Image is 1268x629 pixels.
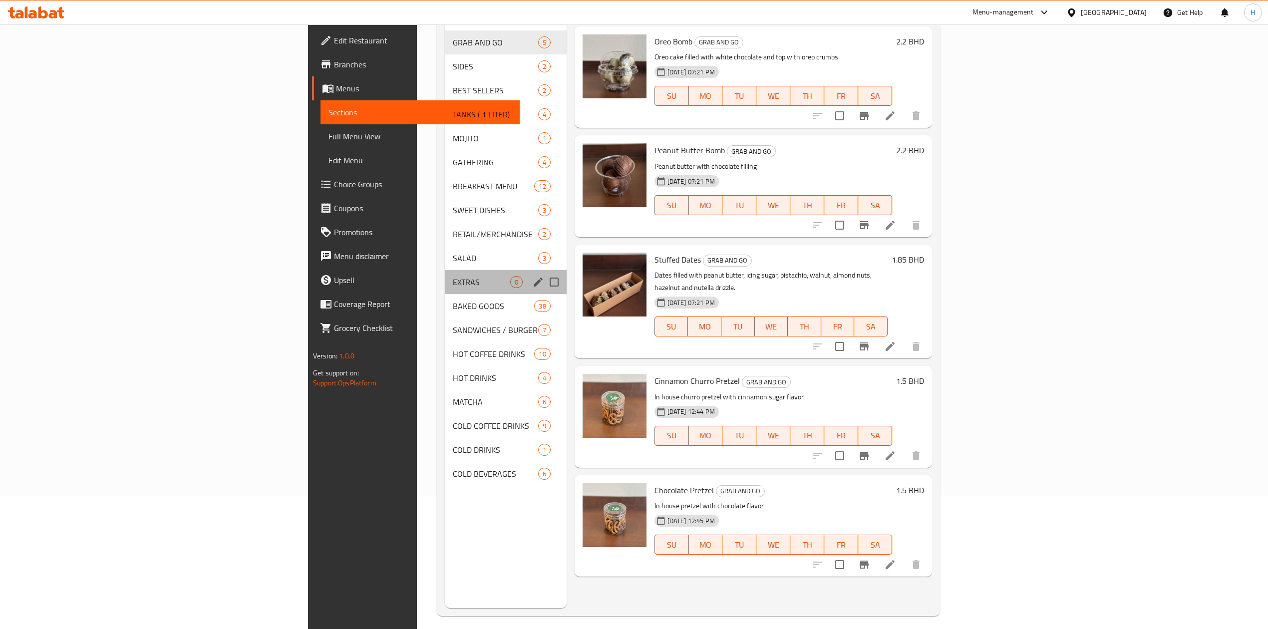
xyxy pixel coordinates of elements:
[654,535,689,555] button: SU
[852,553,876,577] button: Branch-specific-item
[852,104,876,128] button: Branch-specific-item
[328,154,512,166] span: Edit Menu
[328,106,512,118] span: Sections
[824,535,858,555] button: FR
[320,124,520,148] a: Full Menu View
[453,84,538,96] div: BEST SELLERS
[828,89,854,103] span: FR
[654,160,892,173] p: Peanut butter with chocolate filling
[689,535,723,555] button: MO
[858,535,892,555] button: SA
[453,300,535,312] span: BAKED GOODS
[725,319,751,334] span: TU
[722,535,756,555] button: TU
[538,324,551,336] div: items
[453,372,538,384] div: HOT DRINKS
[693,428,719,443] span: MO
[756,86,790,106] button: WE
[663,407,719,416] span: [DATE] 12:44 PM
[884,450,896,462] a: Edit menu item
[654,252,701,267] span: Stuffed Dates
[534,180,550,192] div: items
[453,324,538,336] div: SANDWICHES / BURGER
[453,420,538,432] span: COLD COFFEE DRINKS
[313,376,376,389] a: Support.OpsPlatform
[334,274,512,286] span: Upsell
[312,52,520,76] a: Branches
[904,444,928,468] button: delete
[654,143,725,158] span: Peanut Butter Bomb
[445,390,567,414] div: MATCHA6
[453,396,538,408] span: MATCHA
[760,538,786,552] span: WE
[829,445,850,466] span: Select to update
[721,316,755,336] button: TU
[453,204,538,216] span: SWEET DISHES
[825,319,851,334] span: FR
[742,376,790,388] span: GRAB AND GO
[694,36,743,48] div: GRAB AND GO
[538,396,551,408] div: items
[453,156,538,168] span: GATHERING
[821,316,855,336] button: FR
[755,316,788,336] button: WE
[538,132,551,144] div: items
[328,130,512,142] span: Full Menu View
[828,538,854,552] span: FR
[334,202,512,214] span: Coupons
[654,51,892,63] p: Oreo cake filled with white chocolate and top with oreo crumbs.
[659,198,685,213] span: SU
[829,215,850,236] span: Select to update
[538,84,551,96] div: items
[756,426,790,446] button: WE
[445,438,567,462] div: COLD DRINKS1
[852,334,876,358] button: Branch-specific-item
[583,143,646,207] img: Peanut Butter Bomb
[692,319,717,334] span: MO
[539,206,550,215] span: 3
[445,54,567,78] div: SIDES2
[538,252,551,264] div: items
[445,102,567,126] div: TANKS ( 1 LITER)4
[539,158,550,167] span: 4
[829,105,850,126] span: Select to update
[539,134,550,143] span: 1
[453,228,538,240] div: RETAIL/MERCHANDISE
[904,334,928,358] button: delete
[726,428,752,443] span: TU
[722,195,756,215] button: TU
[445,342,567,366] div: HOT COFFEE DRINKS10
[695,36,743,48] span: GRAB AND GO
[511,278,522,287] span: 0
[654,483,714,498] span: Chocolate Pretzel
[760,89,786,103] span: WE
[320,148,520,172] a: Edit Menu
[312,196,520,220] a: Coupons
[693,198,719,213] span: MO
[1081,7,1147,18] div: [GEOGRAPHIC_DATA]
[896,34,924,48] h6: 2.2 BHD
[862,538,888,552] span: SA
[539,110,550,119] span: 4
[453,36,538,48] span: GRAB AND GO
[904,553,928,577] button: delete
[896,483,924,497] h6: 1.5 BHD
[654,500,892,512] p: In house pretzel with chocolate flavor
[858,86,892,106] button: SA
[339,349,354,362] span: 1.0.0
[312,220,520,244] a: Promotions
[854,316,888,336] button: SA
[884,559,896,571] a: Edit menu item
[716,485,764,497] span: GRAB AND GO
[852,444,876,468] button: Branch-specific-item
[742,376,791,388] div: GRAB AND GO
[884,219,896,231] a: Edit menu item
[453,108,538,120] span: TANKS ( 1 LITER)
[663,177,719,186] span: [DATE] 07:21 PM
[824,426,858,446] button: FR
[531,275,546,290] button: edit
[760,428,786,443] span: WE
[904,213,928,237] button: delete
[538,228,551,240] div: items
[445,366,567,390] div: HOT DRINKS4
